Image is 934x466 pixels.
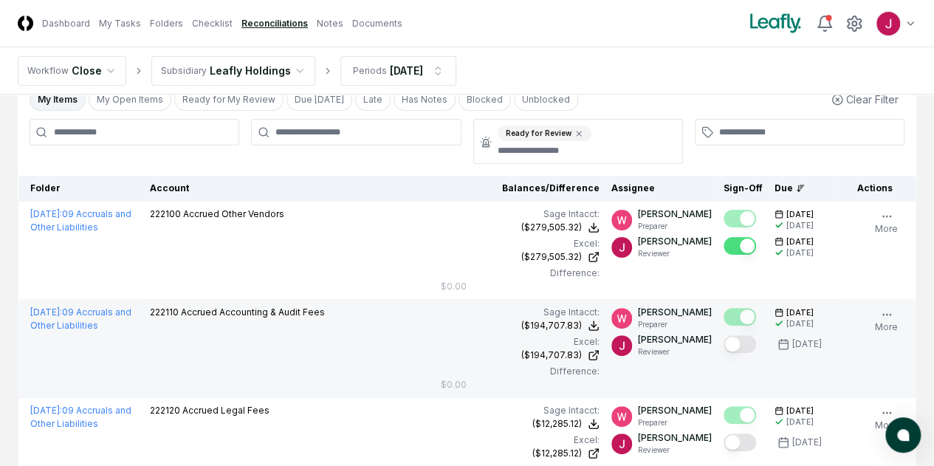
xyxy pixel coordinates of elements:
[182,405,269,416] span: Accrued Legal Fees
[18,176,144,202] th: Folder
[724,210,756,227] button: Mark complete
[638,248,712,259] p: Reviewer
[435,176,605,202] th: Balances/Difference
[340,56,456,86] button: Periods[DATE]
[183,208,284,219] span: Accrued Other Vendors
[441,434,600,447] div: Excel:
[786,220,814,231] div: [DATE]
[441,378,467,391] div: $0.00
[150,17,183,30] a: Folders
[521,221,582,234] div: ($279,505.32)
[872,404,901,435] button: More
[181,306,325,318] span: Accrued Accounting & Audit Fees
[521,319,600,332] button: ($194,707.83)
[30,208,62,219] span: [DATE] :
[441,447,600,460] a: ($12,285.12)
[18,16,33,31] img: Logo
[638,221,712,232] p: Preparer
[611,434,632,454] img: ACg8ocJfBSitaon9c985KWe3swqK2kElzkAv-sHk65QWxGQz4ldowg=s96-c
[786,209,814,220] span: [DATE]
[638,417,712,428] p: Preparer
[746,12,804,35] img: Leafly logo
[521,250,582,264] div: ($279,505.32)
[521,319,582,332] div: ($194,707.83)
[352,17,402,30] a: Documents
[532,447,582,460] div: ($12,285.12)
[845,182,904,195] div: Actions
[441,306,600,319] div: Sage Intacct :
[876,12,900,35] img: ACg8ocJfBSitaon9c985KWe3swqK2kElzkAv-sHk65QWxGQz4ldowg=s96-c
[441,237,600,250] div: Excel:
[638,235,712,248] p: [PERSON_NAME]
[150,208,181,219] span: 222100
[441,335,600,349] div: Excel:
[786,417,814,428] div: [DATE]
[638,445,712,456] p: Reviewer
[786,405,814,417] span: [DATE]
[27,64,69,78] div: Workflow
[30,306,131,331] a: [DATE]:09 Accruals and Other Liabilities
[394,89,456,111] button: Has Notes
[825,86,904,113] button: Clear Filter
[792,337,822,351] div: [DATE]
[150,405,180,416] span: 222120
[521,349,582,362] div: ($194,707.83)
[441,404,600,417] div: Sage Intacct :
[638,208,712,221] p: [PERSON_NAME]
[99,17,141,30] a: My Tasks
[724,434,756,451] button: Mark complete
[724,308,756,326] button: Mark complete
[638,333,712,346] p: [PERSON_NAME]
[885,417,921,453] button: atlas-launcher
[786,236,814,247] span: [DATE]
[638,404,712,417] p: [PERSON_NAME]
[30,208,131,233] a: [DATE]:09 Accruals and Other Liabilities
[441,250,600,264] a: ($279,505.32)
[441,365,600,378] div: Difference:
[30,89,86,111] button: My Items
[150,306,179,318] span: 222110
[353,64,387,78] div: Periods
[441,267,600,280] div: Difference:
[611,210,632,230] img: ACg8ocIceHSWyQfagGvDoxhDyw_3B2kX-HJcUhl_gb0t8GGG-Ydwuw=s96-c
[532,417,582,431] div: ($12,285.12)
[355,89,391,111] button: Late
[30,405,62,416] span: [DATE] :
[792,436,822,449] div: [DATE]
[89,89,171,111] button: My Open Items
[30,306,62,318] span: [DATE] :
[638,346,712,357] p: Reviewer
[161,64,207,78] div: Subsidiary
[317,17,343,30] a: Notes
[638,431,712,445] p: [PERSON_NAME]
[786,247,814,258] div: [DATE]
[638,319,712,330] p: Preparer
[775,182,834,195] div: Due
[872,208,901,239] button: More
[30,405,131,429] a: [DATE]:09 Accruals and Other Liabilities
[786,307,814,318] span: [DATE]
[611,335,632,356] img: ACg8ocJfBSitaon9c985KWe3swqK2kElzkAv-sHk65QWxGQz4ldowg=s96-c
[611,237,632,258] img: ACg8ocJfBSitaon9c985KWe3swqK2kElzkAv-sHk65QWxGQz4ldowg=s96-c
[611,308,632,329] img: ACg8ocIceHSWyQfagGvDoxhDyw_3B2kX-HJcUhl_gb0t8GGG-Ydwuw=s96-c
[724,237,756,255] button: Mark complete
[521,221,600,234] button: ($279,505.32)
[724,335,756,353] button: Mark complete
[611,406,632,427] img: ACg8ocIceHSWyQfagGvDoxhDyw_3B2kX-HJcUhl_gb0t8GGG-Ydwuw=s96-c
[498,126,591,141] div: Ready for Review
[192,17,233,30] a: Checklist
[390,63,423,78] div: [DATE]
[532,417,600,431] button: ($12,285.12)
[441,349,600,362] a: ($194,707.83)
[638,306,712,319] p: [PERSON_NAME]
[786,318,814,329] div: [DATE]
[241,17,308,30] a: Reconciliations
[286,89,352,111] button: Due Today
[150,182,429,195] div: Account
[514,89,578,111] button: Unblocked
[441,280,467,293] div: $0.00
[605,176,718,202] th: Assignee
[174,89,284,111] button: Ready for My Review
[441,208,600,221] div: Sage Intacct :
[718,176,769,202] th: Sign-Off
